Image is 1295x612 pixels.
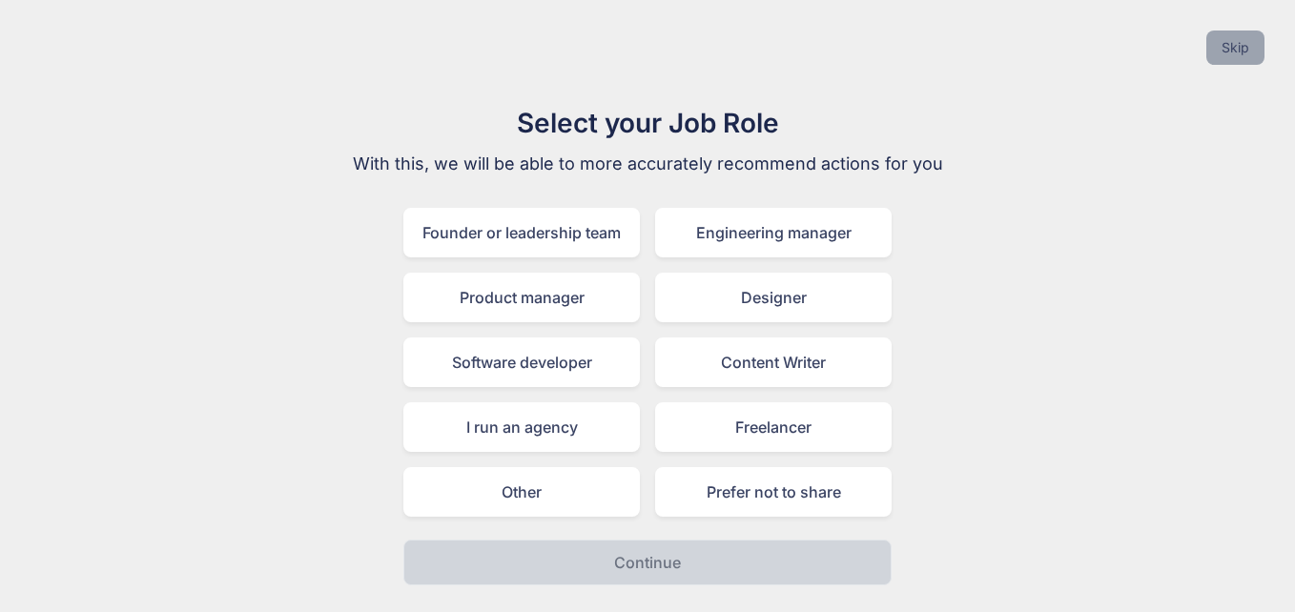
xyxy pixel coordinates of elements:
div: I run an agency [403,402,640,452]
div: Prefer not to share [655,467,892,517]
div: Content Writer [655,337,892,387]
button: Continue [403,540,892,585]
div: Founder or leadership team [403,208,640,257]
div: Freelancer [655,402,892,452]
div: Product manager [403,273,640,322]
div: Engineering manager [655,208,892,257]
div: Other [403,467,640,517]
div: Designer [655,273,892,322]
p: Continue [614,551,681,574]
h1: Select your Job Role [327,103,968,143]
button: Skip [1206,31,1264,65]
p: With this, we will be able to more accurately recommend actions for you [327,151,968,177]
div: Software developer [403,337,640,387]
